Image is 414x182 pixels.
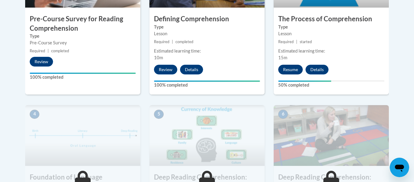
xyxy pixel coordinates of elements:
[30,49,45,53] span: Required
[180,65,203,74] button: Details
[278,65,303,74] button: Resume
[154,55,163,60] span: 10m
[154,110,164,119] span: 5
[154,65,177,74] button: Review
[278,39,294,44] span: Required
[278,30,384,37] div: Lesson
[175,39,193,44] span: completed
[30,73,136,74] div: Your progress
[278,48,384,54] div: Estimated learning time:
[149,105,265,166] img: Course Image
[296,39,297,44] span: |
[274,105,389,166] img: Course Image
[25,105,140,166] img: Course Image
[274,14,389,24] h3: The Process of Comprehension
[25,173,140,182] h3: Foundation of Language
[30,110,39,119] span: 4
[278,24,384,30] label: Type
[149,14,265,24] h3: Defining Comprehension
[278,82,384,88] label: 50% completed
[278,110,288,119] span: 6
[51,49,69,53] span: completed
[25,14,140,33] h3: Pre-Course Survey for Reading Comprehension
[154,39,169,44] span: Required
[30,74,136,81] label: 100% completed
[30,57,53,67] button: Review
[154,24,260,30] label: Type
[300,39,312,44] span: started
[172,39,173,44] span: |
[154,48,260,54] div: Estimated learning time:
[390,158,409,177] iframe: Button to launch messaging window
[305,65,329,74] button: Details
[154,30,260,37] div: Lesson
[154,82,260,88] label: 100% completed
[30,39,136,46] div: Pre-Course Survey
[278,55,287,60] span: 15m
[48,49,49,53] span: |
[30,33,136,39] label: Type
[278,81,331,82] div: Your progress
[154,81,260,82] div: Your progress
